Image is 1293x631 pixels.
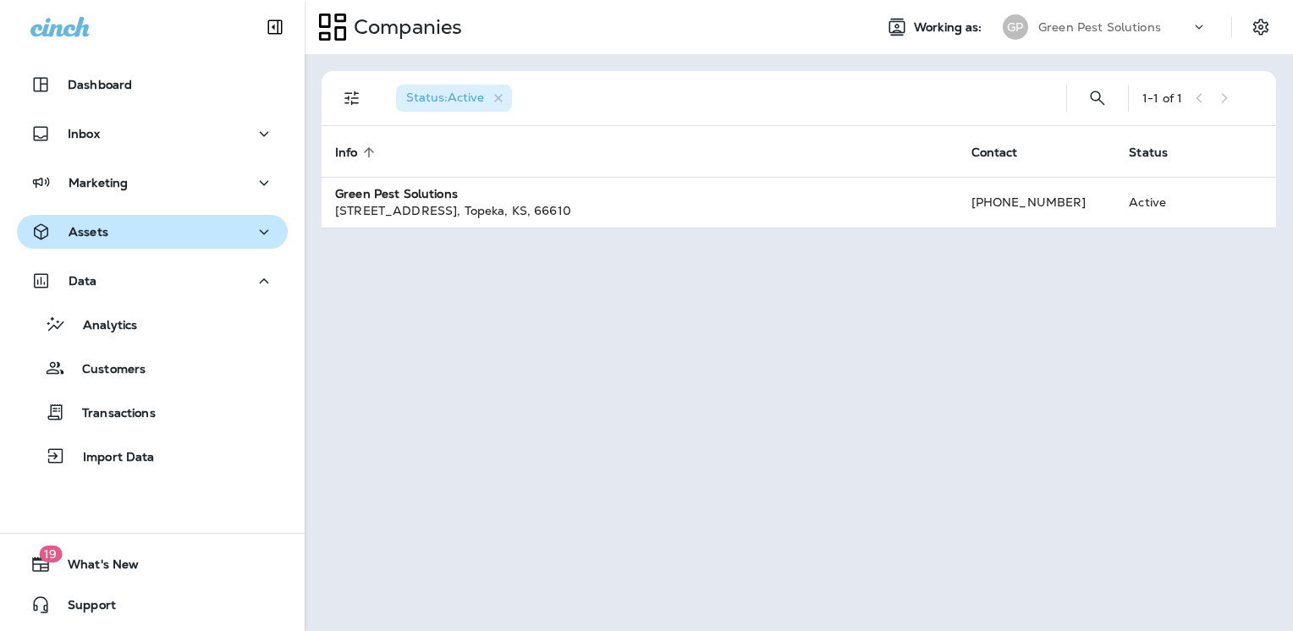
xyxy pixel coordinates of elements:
p: Green Pest Solutions [1038,20,1161,34]
div: Status:Active [396,85,512,112]
button: Dashboard [17,68,288,102]
strong: Green Pest Solutions [335,186,458,201]
button: Inbox [17,117,288,151]
td: Active [1115,177,1213,228]
button: 19What's New [17,547,288,581]
span: Info [335,145,358,160]
div: GP [1003,14,1028,40]
button: Filters [335,81,369,115]
p: Customers [65,362,146,378]
button: Marketing [17,166,288,200]
button: Analytics [17,306,288,342]
button: Transactions [17,394,288,430]
span: 19 [39,546,62,562]
span: Status [1129,145,1168,160]
button: Assets [17,215,288,249]
p: Analytics [66,318,137,334]
span: Support [51,598,116,618]
p: Dashboard [68,78,132,91]
button: Data [17,264,288,298]
td: [PHONE_NUMBER] [958,177,1116,228]
span: Status [1129,145,1190,160]
p: Import Data [66,450,155,466]
p: Assets [69,225,108,239]
span: Contact [971,145,1018,160]
div: [STREET_ADDRESS] , Topeka , KS , 66610 [335,202,944,219]
p: Transactions [65,406,156,422]
button: Customers [17,350,288,386]
button: Support [17,588,288,622]
button: Settings [1246,12,1276,42]
div: 1 - 1 of 1 [1142,91,1182,105]
span: Status : Active [406,90,484,105]
button: Collapse Sidebar [251,10,299,44]
span: Working as: [914,20,986,35]
button: Search Companies [1081,81,1114,115]
button: Import Data [17,438,288,474]
span: Contact [971,145,1040,160]
span: Info [335,145,380,160]
p: Marketing [69,176,128,189]
span: What's New [51,557,139,578]
p: Data [69,274,97,288]
p: Inbox [68,127,100,140]
p: Companies [347,14,462,40]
